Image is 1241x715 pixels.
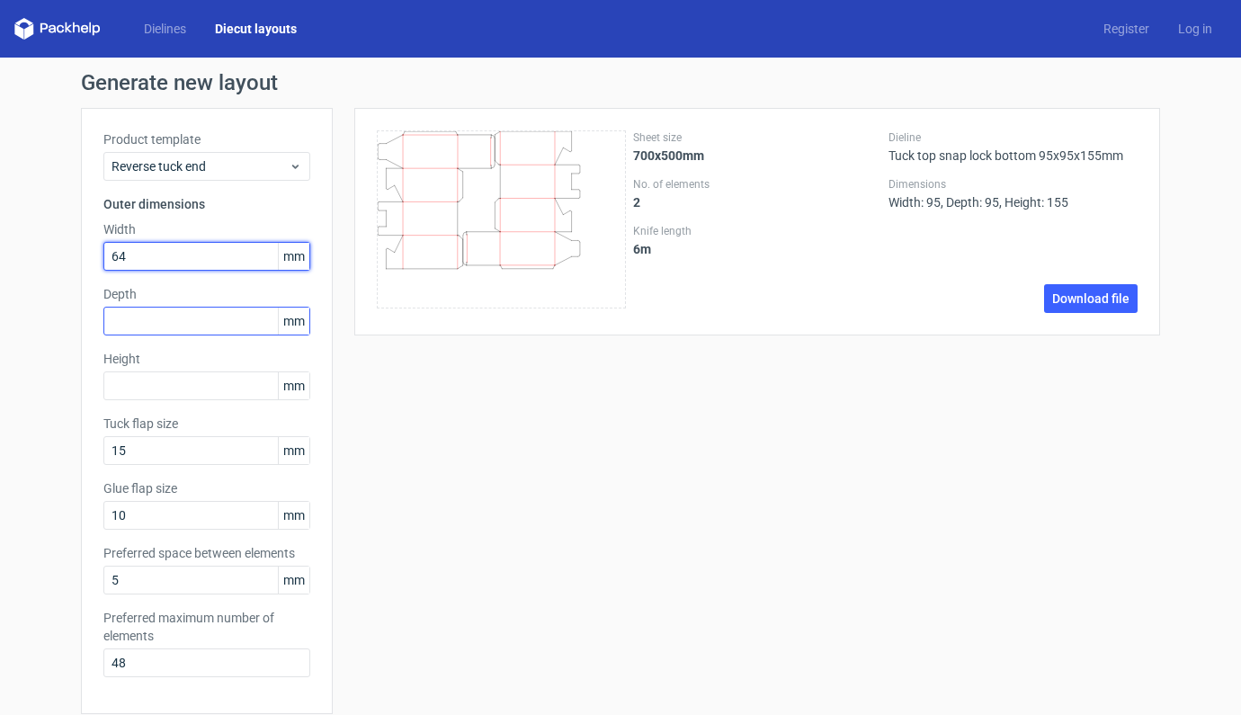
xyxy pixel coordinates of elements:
a: Dielines [129,20,201,38]
a: Diecut layouts [201,20,311,38]
a: Download file [1044,284,1138,313]
label: Glue flap size [103,479,310,497]
label: Product template [103,130,310,148]
label: Preferred maximum number of elements [103,609,310,645]
label: Depth [103,285,310,303]
strong: 2 [633,195,640,210]
strong: 6 m [633,242,651,256]
span: mm [278,372,309,399]
label: Dieline [888,130,1138,145]
strong: 700x500mm [633,148,704,163]
label: Width [103,220,310,238]
span: Reverse tuck end [112,157,289,175]
span: mm [278,308,309,335]
label: Tuck flap size [103,415,310,433]
h3: Outer dimensions [103,195,310,213]
span: mm [278,437,309,464]
div: Tuck top snap lock bottom 95x95x155mm [888,130,1138,163]
label: Dimensions [888,177,1138,192]
span: mm [278,567,309,594]
a: Log in [1164,20,1227,38]
label: Preferred space between elements [103,544,310,562]
label: Knife length [633,224,882,238]
label: No. of elements [633,177,882,192]
label: Height [103,350,310,368]
span: mm [278,243,309,270]
span: mm [278,502,309,529]
a: Register [1089,20,1164,38]
div: Width: 95, Depth: 95, Height: 155 [888,177,1138,210]
h1: Generate new layout [81,72,1160,94]
label: Sheet size [633,130,882,145]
